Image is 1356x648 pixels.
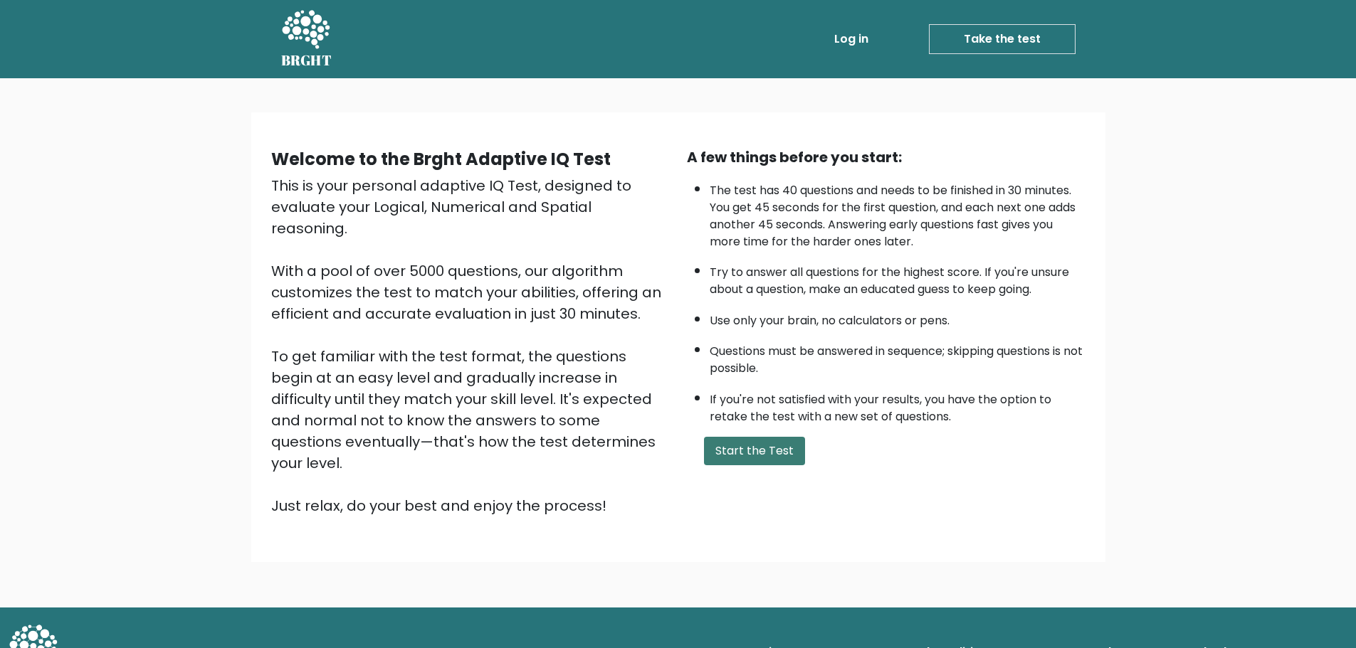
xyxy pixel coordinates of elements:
[710,384,1086,425] li: If you're not satisfied with your results, you have the option to retake the test with a new set ...
[281,6,332,73] a: BRGHT
[271,147,611,171] b: Welcome to the Brght Adaptive IQ Test
[271,175,670,516] div: This is your personal adaptive IQ Test, designed to evaluate your Logical, Numerical and Spatial ...
[829,25,874,53] a: Log in
[710,336,1086,377] li: Questions must be answered in sequence; skipping questions is not possible.
[710,175,1086,250] li: The test has 40 questions and needs to be finished in 30 minutes. You get 45 seconds for the firs...
[687,147,1086,168] div: A few things before you start:
[704,437,805,465] button: Start the Test
[929,24,1076,54] a: Take the test
[710,305,1086,329] li: Use only your brain, no calculators or pens.
[281,52,332,69] h5: BRGHT
[710,257,1086,298] li: Try to answer all questions for the highest score. If you're unsure about a question, make an edu...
